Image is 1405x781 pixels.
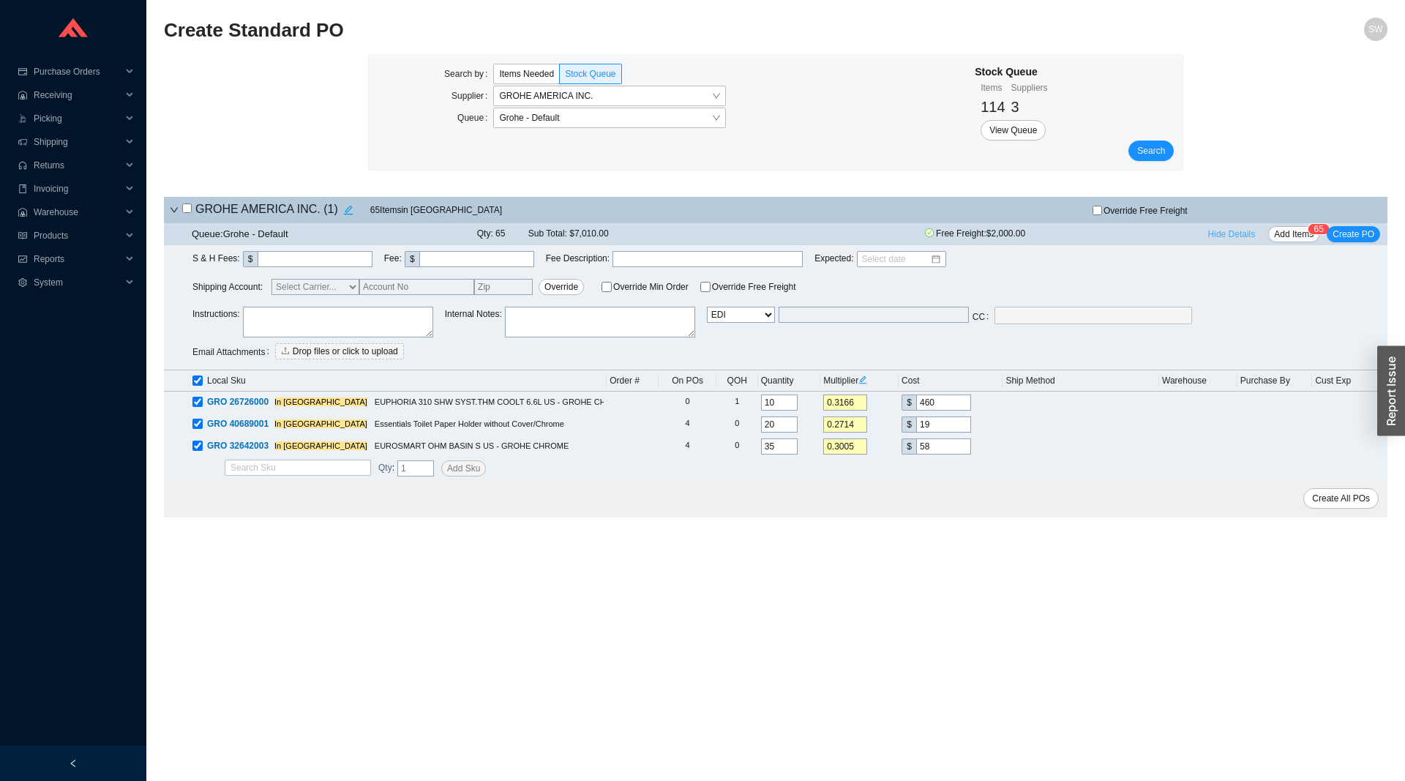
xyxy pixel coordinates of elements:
button: Create PO [1327,226,1380,242]
span: Fee : [384,251,402,267]
button: Create All POs [1303,488,1379,509]
th: Cost [899,370,1003,392]
span: GRO 40689001 [207,419,269,429]
span: EUPHORIA 310 SHW SYST.THM COOLT 6.6L US - GROHE CHROME [375,397,630,406]
label: CC [973,307,995,327]
div: Multiplier [823,373,896,388]
td: 0 [716,414,758,436]
span: Purchase Orders [34,60,121,83]
div: $ [405,251,419,267]
div: $ [902,395,916,411]
mark: In [GEOGRAPHIC_DATA] [274,419,367,428]
th: Cust Exp [1312,370,1387,392]
span: GROHE AMERICA INC. [499,86,720,105]
h2: Create Standard PO [164,18,1082,43]
span: Grohe - Default [499,108,720,127]
mark: In [GEOGRAPHIC_DATA] [274,397,367,406]
span: Search [1137,143,1165,158]
span: Invoicing [34,177,121,201]
span: edit [858,375,867,384]
span: Picking [34,107,121,130]
button: Search [1128,141,1174,161]
span: 6 [1314,224,1319,234]
span: book [18,184,28,193]
span: Create PO [1333,227,1374,242]
button: View Queue [981,120,1046,141]
span: left [69,759,78,768]
td: 0 [716,436,758,457]
input: Override Free Freight [1093,206,1102,215]
input: Account No [359,279,474,295]
span: Qty [378,463,392,473]
span: Products [34,224,121,247]
label: Supplier: [452,86,493,106]
td: 4 [659,436,716,457]
button: Hide Details [1202,226,1262,242]
span: credit-card [18,67,28,76]
span: Stock Queue [565,69,615,79]
span: Fee Description : [546,251,610,267]
span: Override Free Freight [1104,206,1188,215]
span: fund [18,255,28,264]
button: uploadDrop files or click to upload [275,343,404,359]
td: 1 [716,392,758,414]
span: Instructions : [192,307,240,342]
span: down [170,206,179,214]
div: Stock Queue [975,64,1047,81]
td: 0 [659,392,716,414]
div: Queue: Grohe - Default [192,226,288,242]
input: Select date [862,252,930,266]
span: S & H Fees : [192,251,240,267]
span: check-circle [925,228,934,237]
span: Override [544,280,578,294]
span: 114 [981,99,1005,115]
th: Ship Method [1003,370,1159,392]
span: Override Free Freight [712,283,796,291]
span: Shipping Account: [192,279,584,295]
button: edit [338,200,359,220]
span: 65 Item s in [GEOGRAPHIC_DATA] [370,203,502,217]
span: 3 [1011,99,1019,115]
span: 65 [495,228,505,239]
div: $ [243,251,258,267]
th: Warehouse [1159,370,1237,392]
button: Override [539,279,584,295]
div: $ [902,438,916,455]
span: Receiving [34,83,121,107]
span: Sub Total: [528,228,567,239]
div: Items [981,81,1005,95]
span: setting [18,278,28,287]
button: Add Sku [441,460,486,477]
span: Free Freight: [925,226,1042,242]
span: GRO 32642003 [207,441,269,451]
span: Reports [34,247,121,271]
div: $ [902,416,916,433]
span: Returns [34,154,121,177]
th: QOH [716,370,758,392]
td: 4 [659,414,716,436]
label: Email Attachments [192,342,275,362]
span: Create All POs [1312,491,1370,506]
span: Add Items [1274,227,1314,242]
span: GRO 26726000 [207,397,269,407]
span: Shipping [34,130,121,154]
span: $2,000.00 [986,228,1025,239]
span: Qty: [477,228,493,239]
h4: GROHE AMERICA INC. [182,200,359,220]
span: View Queue [989,123,1037,138]
span: System [34,271,121,294]
span: EUROSMART OHM BASIN S US - GROHE CHROME [375,441,569,450]
span: customer-service [18,161,28,170]
span: : [378,460,394,477]
input: Override Min Order [602,282,612,292]
span: Items Needed [499,69,554,79]
label: Queue [457,108,493,128]
mark: In [GEOGRAPHIC_DATA] [274,441,367,450]
div: Suppliers [1011,81,1048,95]
span: Expected : [814,251,853,267]
th: On POs [659,370,716,392]
span: edit [339,205,358,215]
span: Warehouse [34,201,121,224]
th: Purchase By [1237,370,1313,392]
span: read [18,231,28,240]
